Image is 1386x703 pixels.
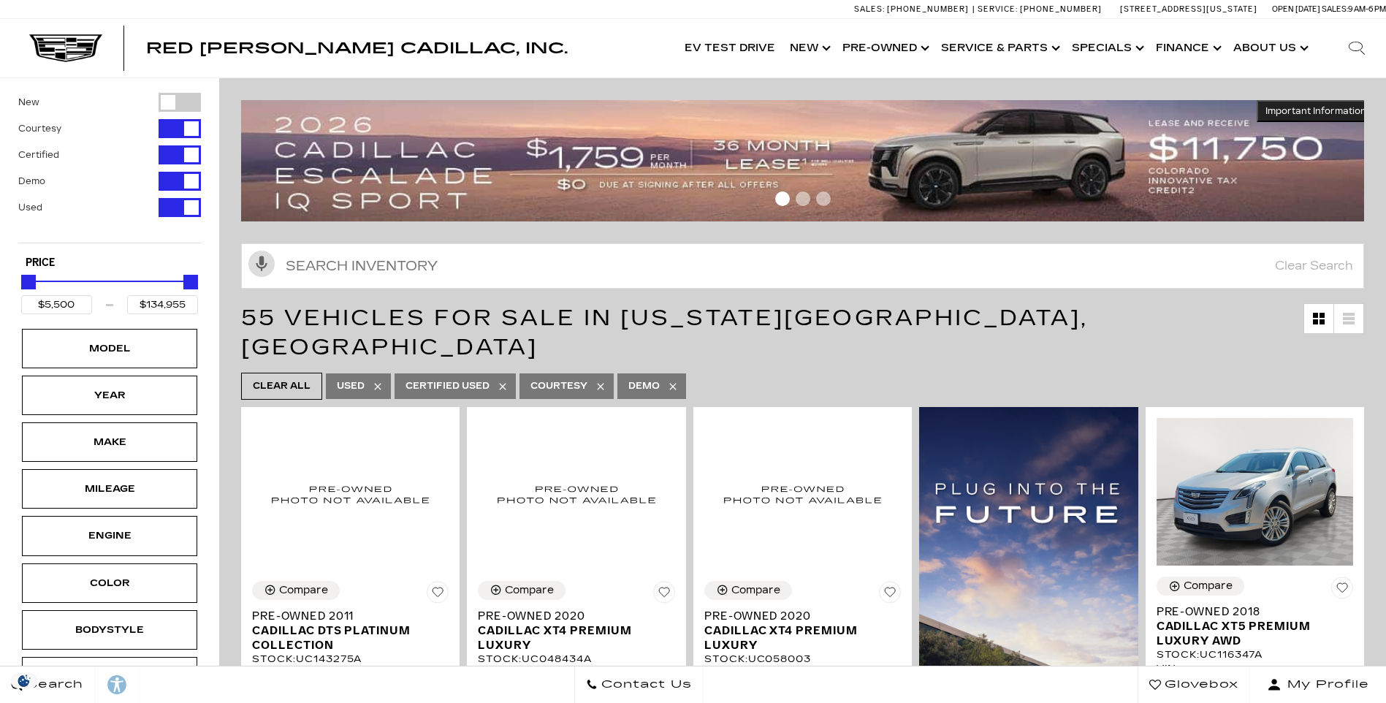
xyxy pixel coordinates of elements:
div: Maximum Price [183,275,198,289]
div: Compare [505,584,554,597]
span: Pre-Owned 2020 [704,609,890,623]
div: Bodystyle [73,622,146,638]
img: 2011 Cadillac DTS Platinum Collection [252,418,449,570]
div: ColorColor [22,563,197,603]
a: Pre-Owned [835,19,934,77]
a: Red [PERSON_NAME] Cadillac, Inc. [146,41,568,56]
div: Compare [1184,579,1233,593]
a: Pre-Owned 2011Cadillac DTS Platinum Collection [252,609,449,653]
div: BodystyleBodystyle [22,610,197,650]
span: Pre-Owned 2018 [1157,604,1342,619]
div: Make [73,434,146,450]
span: Contact Us [598,674,692,695]
span: Go to slide 3 [816,191,831,206]
a: Finance [1149,19,1226,77]
span: Service: [978,4,1018,14]
span: Cadillac XT5 Premium Luxury AWD [1157,619,1342,648]
a: Specials [1065,19,1149,77]
label: Courtesy [18,121,61,136]
span: [PHONE_NUMBER] [1020,4,1102,14]
img: Opt-Out Icon [7,673,41,688]
a: Sales: [PHONE_NUMBER] [854,5,972,13]
div: Compare [731,584,780,597]
span: Demo [628,377,660,395]
a: Pre-Owned 2018Cadillac XT5 Premium Luxury AWD [1157,604,1353,648]
label: Demo [18,174,45,189]
div: Minimum Price [21,275,36,289]
button: Compare Vehicle [478,581,566,600]
button: Save Vehicle [1331,577,1353,604]
span: Clear All [253,377,311,395]
div: Stock : UC116347A [1157,648,1353,661]
div: MakeMake [22,422,197,462]
div: ModelModel [22,329,197,368]
img: 2020 Cadillac XT4 Premium Luxury [704,418,901,570]
img: 2020 Cadillac XT4 Premium Luxury [478,418,674,570]
svg: Click to toggle on voice search [248,251,275,277]
div: Model [73,341,146,357]
span: 9 AM-6 PM [1348,4,1386,14]
span: Sales: [1322,4,1348,14]
input: Maximum [127,295,198,314]
span: Cadillac XT4 Premium Luxury [704,623,890,653]
span: Go to slide 2 [796,191,810,206]
a: About Us [1226,19,1313,77]
div: Price [21,270,198,314]
div: Color [73,575,146,591]
div: VIN: [US_VEHICLE_IDENTIFICATION_NUMBER] [1157,662,1353,688]
span: Courtesy [530,377,587,395]
span: Go to slide 1 [775,191,790,206]
span: Open [DATE] [1272,4,1320,14]
a: Service: [PHONE_NUMBER] [972,5,1105,13]
span: Cadillac XT4 Premium Luxury [478,623,663,653]
span: Sales: [854,4,885,14]
div: Mileage [73,481,146,497]
label: Used [18,200,42,215]
input: Search Inventory [241,243,1364,289]
div: Stock : UC143275A [252,653,449,666]
a: New [783,19,835,77]
button: Open user profile menu [1250,666,1386,703]
a: Pre-Owned 2020Cadillac XT4 Premium Luxury [704,609,901,653]
span: Glovebox [1161,674,1238,695]
div: MileageMileage [22,469,197,509]
div: Stock : UC048434A [478,653,674,666]
span: My Profile [1282,674,1369,695]
span: Cadillac DTS Platinum Collection [252,623,438,653]
div: Compare [279,584,328,597]
input: Minimum [21,295,92,314]
label: Certified [18,148,59,162]
a: [STREET_ADDRESS][US_STATE] [1120,4,1257,14]
span: Pre-Owned 2020 [478,609,663,623]
div: Filter by Vehicle Type [18,93,201,243]
h5: Price [26,256,194,270]
span: 55 Vehicles for Sale in [US_STATE][GEOGRAPHIC_DATA], [GEOGRAPHIC_DATA] [241,305,1088,360]
span: Pre-Owned 2011 [252,609,438,623]
a: Contact Us [574,666,704,703]
div: Stock : UC058003 [704,653,901,666]
a: EV Test Drive [677,19,783,77]
button: Compare Vehicle [252,581,340,600]
section: Click to Open Cookie Consent Modal [7,673,41,688]
div: Engine [73,528,146,544]
a: Glovebox [1138,666,1250,703]
span: Search [23,674,83,695]
span: Certified Used [405,377,490,395]
a: Service & Parts [934,19,1065,77]
div: YearYear [22,376,197,415]
img: 2018 Cadillac XT5 Premium Luxury AWD [1157,418,1353,566]
div: TrimTrim [22,657,197,696]
button: Compare Vehicle [1157,577,1244,596]
img: Cadillac Dark Logo with Cadillac White Text [29,34,102,62]
button: Save Vehicle [879,581,901,609]
span: [PHONE_NUMBER] [887,4,969,14]
span: Red [PERSON_NAME] Cadillac, Inc. [146,39,568,57]
div: Year [73,387,146,403]
img: 2509-September-FOM-Escalade-IQ-Lease9 [241,100,1375,221]
a: Pre-Owned 2020Cadillac XT4 Premium Luxury [478,609,674,653]
label: New [18,95,39,110]
button: Compare Vehicle [704,581,792,600]
div: EngineEngine [22,516,197,555]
